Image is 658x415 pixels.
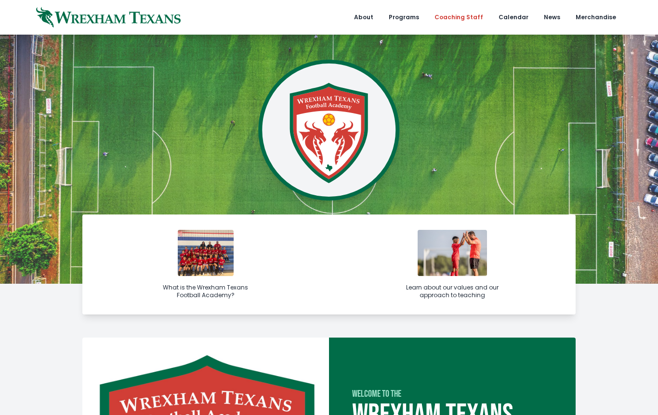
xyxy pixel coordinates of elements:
a: Learn about our values and our approach to teaching [329,214,576,314]
div: What is the Wrexham Texans Football Academy? [159,284,252,299]
a: What is the Wrexham Texans Football Academy? [82,214,329,314]
img: img_6398-1731961969.jpg [178,230,234,276]
div: Learn about our values and our approach to teaching [406,284,499,299]
div: Welcome to the [352,387,553,401]
img: with-player.jpg [418,230,487,276]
